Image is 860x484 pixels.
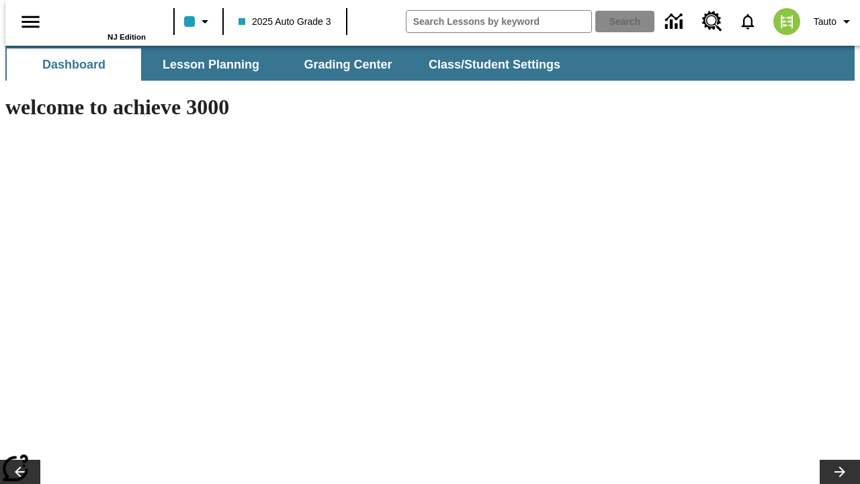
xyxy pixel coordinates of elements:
[814,15,836,29] span: Tauto
[5,48,572,81] div: SubNavbar
[144,48,278,81] button: Lesson Planning
[58,5,146,41] div: Home
[7,48,141,81] button: Dashboard
[406,11,591,32] input: search field
[730,4,765,39] a: Notifications
[694,3,730,40] a: Resource Center, Will open in new tab
[239,15,331,29] span: 2025 Auto Grade 3
[765,4,808,39] button: Select a new avatar
[429,57,560,73] span: Class/Student Settings
[773,8,800,35] img: avatar image
[281,48,415,81] button: Grading Center
[42,57,105,73] span: Dashboard
[304,57,392,73] span: Grading Center
[5,95,586,120] h1: welcome to achieve 3000
[808,9,860,34] button: Profile/Settings
[58,6,146,33] a: Home
[179,9,218,34] button: Class color is light blue. Change class color
[418,48,571,81] button: Class/Student Settings
[11,2,50,42] button: Open side menu
[163,57,259,73] span: Lesson Planning
[657,3,694,40] a: Data Center
[107,33,146,41] span: NJ Edition
[5,46,855,81] div: SubNavbar
[820,460,860,484] button: Lesson carousel, Next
